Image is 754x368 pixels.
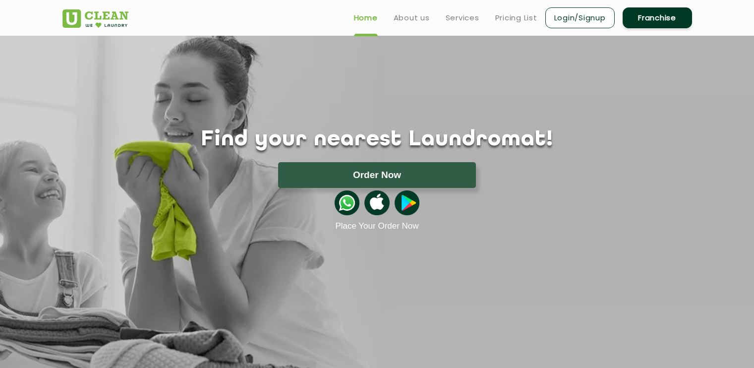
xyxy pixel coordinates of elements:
a: About us [394,12,430,24]
a: Franchise [623,7,692,28]
a: Services [446,12,479,24]
a: Home [354,12,378,24]
button: Order Now [278,162,476,188]
h1: Find your nearest Laundromat! [55,127,699,152]
a: Login/Signup [545,7,615,28]
img: apple-icon.png [364,190,389,215]
img: playstoreicon.png [395,190,419,215]
img: whatsappicon.png [335,190,359,215]
img: UClean Laundry and Dry Cleaning [62,9,128,28]
a: Place Your Order Now [335,221,418,231]
a: Pricing List [495,12,537,24]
